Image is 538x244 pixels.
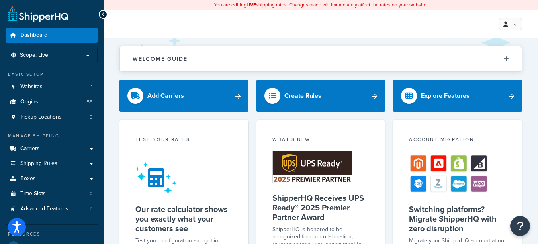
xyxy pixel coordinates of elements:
span: Time Slots [20,190,46,197]
span: Websites [20,83,43,90]
span: Advanced Features [20,206,68,212]
div: Create Rules [284,90,321,101]
a: Websites1 [6,79,98,94]
span: 0 [90,114,92,121]
span: Boxes [20,175,36,182]
a: Add Carriers [119,80,248,112]
span: Pickup Locations [20,114,62,121]
a: Carriers [6,141,98,156]
span: Shipping Rules [20,160,57,167]
li: Origins [6,95,98,109]
span: Scope: Live [20,52,48,59]
h5: Our rate calculator shows you exactly what your customers see [135,204,233,233]
a: Origins58 [6,95,98,109]
span: Dashboard [20,32,47,39]
h5: Switching platforms? Migrate ShipperHQ with zero disruption [409,204,506,233]
div: Test your rates [135,136,233,145]
li: Websites [6,79,98,94]
div: Resources [6,231,98,238]
div: Basic Setup [6,71,98,78]
b: LIVE [247,1,256,8]
div: What's New [272,136,370,145]
a: Dashboard [6,28,98,43]
a: Advanced Features11 [6,202,98,216]
li: Advanced Features [6,202,98,216]
a: Explore Features [393,80,522,112]
span: 11 [89,206,92,212]
span: Origins [20,99,38,105]
div: Add Carriers [147,90,184,101]
span: Carriers [20,145,40,152]
button: Open Resource Center [510,216,530,236]
div: Explore Features [421,90,470,101]
a: Boxes [6,171,98,186]
button: Welcome Guide [120,46,522,71]
a: Pickup Locations0 [6,110,98,125]
h2: Welcome Guide [133,56,188,62]
span: 1 [91,83,92,90]
a: Time Slots0 [6,186,98,201]
h5: ShipperHQ Receives UPS Ready® 2025 Premier Partner Award [272,193,370,222]
a: Shipping Rules [6,156,98,171]
div: Account Migration [409,136,506,145]
li: Pickup Locations [6,110,98,125]
div: Manage Shipping [6,133,98,139]
span: 58 [87,99,92,105]
span: 0 [90,190,92,197]
li: Time Slots [6,186,98,201]
a: Create Rules [256,80,385,112]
